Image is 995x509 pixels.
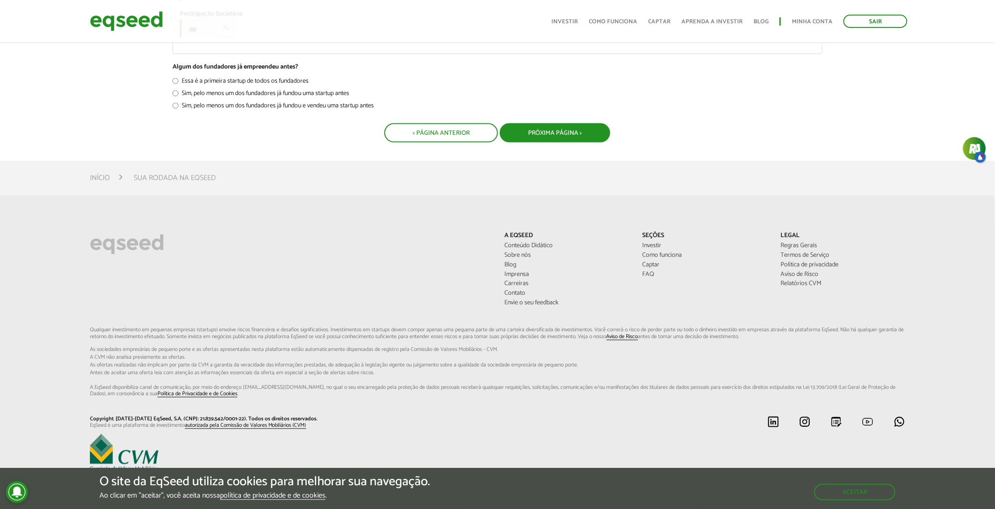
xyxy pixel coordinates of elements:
[551,19,578,25] a: Investir
[862,416,874,428] img: youtube.svg
[173,90,349,100] label: Sim, pelo menos um dos fundadores já fundou uma startup antes
[173,78,309,87] label: Essa é a primeira startup de todos os fundadores
[648,19,670,25] a: Captar
[607,334,638,340] a: Aviso de Risco
[99,491,430,500] p: Ao clicar em "aceitar", você aceita nossa .
[799,416,811,428] img: instagram.svg
[754,19,769,25] a: Blog
[792,19,833,25] a: Minha conta
[681,19,743,25] a: Aprenda a investir
[173,103,178,109] input: Sim, pelo menos um dos fundadores já fundou e vendeu uma startup antes
[90,423,491,429] p: EqSeed é uma plataforma de investimento
[220,492,325,500] a: política de privacidade e de cookies
[90,434,158,471] img: EqSeed é uma plataforma de investimento autorizada pela Comissão de Valores Mobiliários (CVM)
[768,416,779,428] img: linkedin.svg
[781,262,906,268] a: Política de privacidade
[173,90,178,96] input: Sim, pelo menos um dos fundadores já fundou uma startup antes
[134,172,216,184] li: Sua rodada na EqSeed
[504,262,629,268] a: Blog
[643,232,767,240] p: Seções
[504,281,629,287] a: Carreiras
[781,271,906,278] a: Aviso de Risco
[894,416,905,428] img: whatsapp.svg
[504,300,629,307] a: Envie o seu feedback
[99,475,430,489] h5: O site da EqSeed utiliza cookies para melhorar sua navegação.
[504,291,629,297] a: Contato
[504,243,629,249] a: Conteúdo Didático
[90,9,163,33] img: EqSeed
[173,78,178,84] input: Essa é a primeira startup de todos os fundadores
[90,371,906,376] span: Antes de aceitar uma oferta leia com atenção as informações essenciais da oferta, em especial...
[643,252,767,259] a: Como funciona
[781,281,906,287] a: Relatórios CVM
[504,232,629,240] p: A EqSeed
[589,19,637,25] a: Como funciona
[831,416,842,428] img: blog.svg
[173,103,374,112] label: Sim, pelo menos um dos fundadores já fundou e vendeu uma startup antes
[504,271,629,278] a: Imprensa
[384,123,498,143] button: < Página Anterior
[814,484,895,500] button: Aceitar
[643,243,767,249] a: Investir
[643,271,767,278] a: FAQ
[90,363,906,368] span: As ofertas realizadas não implicam por parte da CVM a garantia da veracidade das informações p...
[500,123,610,143] button: Próxima Página >
[90,416,491,423] p: Copyright [DATE]-[DATE] EqSeed, S.A. (CNPJ: 21.839.542/0001-22). Todos os direitos reservados.
[90,232,164,257] img: EqSeed Logo
[781,232,906,240] p: Legal
[781,252,906,259] a: Termos de Serviço
[90,347,906,353] span: As sociedades empresárias de pequeno porte e as ofertas apresentadas nesta plataforma estão aut...
[185,423,306,429] a: autorizada pela Comissão de Valores Mobiliários (CVM)
[90,327,906,398] p: Qualquer investimento em pequenas empresas (startups) envolve riscos financeiros e desafios signi...
[643,262,767,268] a: Captar
[843,15,907,28] a: Sair
[173,64,298,70] label: Algum dos fundadores já empreendeu antes?
[781,243,906,249] a: Regras Gerais
[90,355,906,361] span: A CVM não analisa previamente as ofertas.
[504,252,629,259] a: Sobre nós
[157,392,237,398] a: Política de Privacidade e de Cookies
[90,175,110,182] a: Início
